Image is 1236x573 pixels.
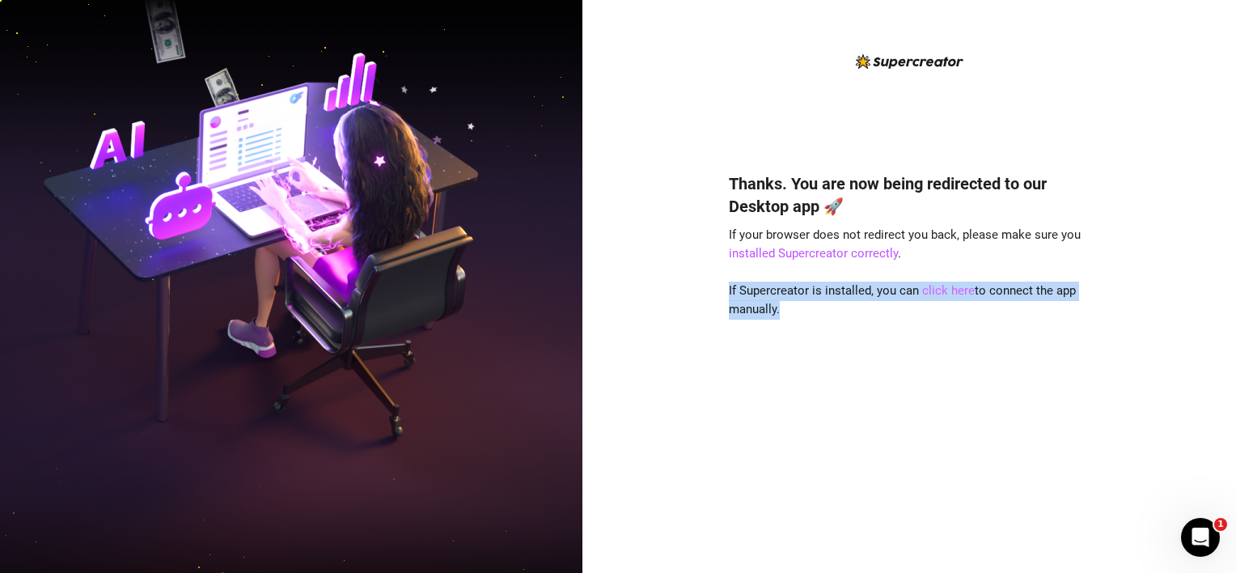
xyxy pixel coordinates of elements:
[729,172,1090,218] h4: Thanks. You are now being redirected to our Desktop app 🚀
[729,227,1081,261] span: If your browser does not redirect you back, please make sure you .
[1214,518,1227,531] span: 1
[1181,518,1220,557] iframe: Intercom live chat
[729,283,1076,317] span: If Supercreator is installed, you can to connect the app manually.
[729,246,898,261] a: installed Supercreator correctly
[922,283,975,298] a: click here
[856,54,963,69] img: logo-BBDzfeDw.svg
